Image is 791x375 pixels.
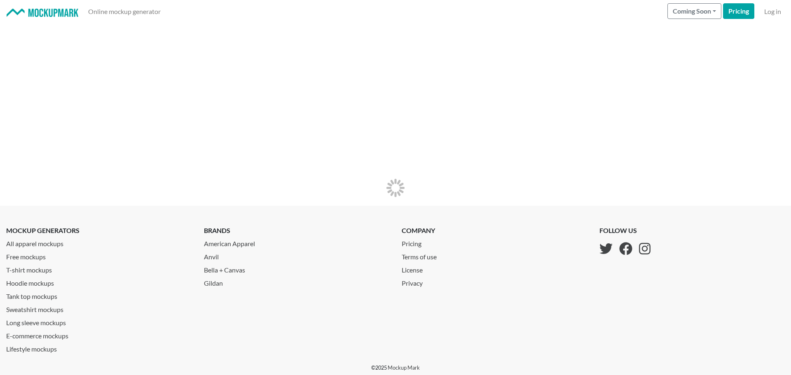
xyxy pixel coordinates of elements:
p: © 2025 [371,364,420,372]
p: mockup generators [6,226,192,235]
p: company [402,226,443,235]
a: Hoodie mockups [6,275,192,288]
a: Pricing [723,3,754,19]
a: T-shirt mockups [6,262,192,275]
a: All apparel mockups [6,235,192,249]
p: brands [204,226,389,235]
a: Long sleeve mockups [6,314,192,328]
a: License [402,262,443,275]
a: Tank top mockups [6,288,192,301]
button: Coming Soon [667,3,721,19]
a: Log in [761,3,784,20]
a: Free mockups [6,249,192,262]
a: Privacy [402,275,443,288]
a: American Apparel [204,235,389,249]
img: Mockup Mark [7,9,78,17]
a: Mockup Mark [388,364,420,371]
a: Pricing [402,235,443,249]
a: Bella + Canvas [204,262,389,275]
a: Gildan [204,275,389,288]
a: Terms of use [402,249,443,262]
p: follow us [599,226,651,235]
a: Online mockup generator [85,3,164,20]
a: Sweatshirt mockups [6,301,192,314]
a: Lifestyle mockups [6,341,192,354]
a: Anvil [204,249,389,262]
a: E-commerce mockups [6,328,192,341]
